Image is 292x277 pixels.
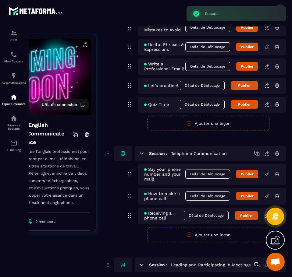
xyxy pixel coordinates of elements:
[231,100,258,109] button: Publier
[2,81,26,84] p: Automatisations
[144,61,185,71] span: Write a Professional Email!
[10,93,17,101] img: automations
[235,211,258,220] button: Publier
[144,167,185,181] span: Say your phone number and your mail!
[9,5,63,16] img: logo
[148,116,269,131] button: Ajouter une leçon
[10,72,17,79] img: automations
[184,211,229,220] span: Délai de Déblocage
[10,51,17,58] img: scheduler
[231,81,258,90] button: Publier
[236,62,258,71] button: Publier
[2,110,26,135] a: social-networksocial-networkRéseaux Sociaux
[2,124,26,130] p: Réseaux Sociaux
[236,43,258,51] button: Publier
[2,68,26,89] a: automationsautomationsAutomatisations
[149,151,167,156] h6: Session :
[2,135,26,156] a: emailemailE-mailing
[185,23,230,32] span: Délai de Déblocage
[144,83,178,88] span: Let's practice!
[2,25,26,46] a: formationformationCRM
[236,170,258,178] button: Publier
[185,42,230,51] span: Délai de Déblocage
[185,62,230,71] span: Délai de Déblocage
[35,219,55,224] span: 0 members
[2,148,26,152] p: E-mailing
[180,100,225,109] span: Délai de Déblocage
[144,102,169,107] span: Quiz Time
[10,115,17,122] img: social-network
[185,191,230,201] span: Délai de Déblocage
[2,89,26,110] a: automationsautomationsEspace membre
[148,227,269,242] button: Ajouter une leçon
[144,42,185,52] span: Useful Phrases & Expressions
[2,102,26,106] p: Espace membre
[171,150,227,156] h5: Telephone Communication
[236,192,258,200] button: Publier
[236,23,258,32] button: Publier
[2,60,26,63] p: Planificateur
[39,99,89,110] button: URL de connexion
[10,30,17,37] img: formation
[144,23,185,32] span: Common Mistakes to Avoid
[185,170,230,179] span: Délai de Déblocage
[10,139,17,147] img: email
[2,46,26,68] a: schedulerschedulerPlanificateur
[266,253,285,271] div: Ouvrir le chat
[180,81,225,90] span: Délai de Déblocage
[149,262,167,267] h6: Session :
[42,102,77,107] span: URL de connexion
[2,38,26,42] p: CRM
[171,262,251,268] h5: Leading and Participating in Meetings
[144,211,184,220] span: Receiving a phone call
[144,191,185,201] span: How to make a phone call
